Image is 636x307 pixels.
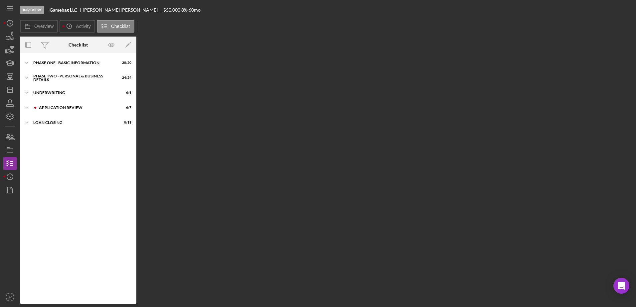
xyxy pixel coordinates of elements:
div: 60 mo [189,7,201,13]
button: Overview [20,20,58,33]
button: Checklist [97,20,134,33]
label: Checklist [111,24,130,29]
span: $50,000 [163,7,180,13]
div: 0 / 18 [119,121,131,125]
div: Loan Closing [33,121,115,125]
div: Checklist [69,42,88,48]
button: JK [3,290,17,304]
label: Overview [34,24,54,29]
div: 20 / 20 [119,61,131,65]
div: [PERSON_NAME] [PERSON_NAME] [83,7,163,13]
div: Phase One - Basic Information [33,61,115,65]
div: 6 / 7 [119,106,131,110]
div: 6 / 6 [119,91,131,95]
b: Gamebag LLC [50,7,77,13]
label: Activity [76,24,90,29]
div: 24 / 24 [119,76,131,80]
button: Activity [60,20,95,33]
div: Open Intercom Messenger [613,278,629,294]
div: In Review [20,6,44,14]
div: Underwriting [33,91,115,95]
div: PHASE TWO - PERSONAL & BUSINESS DETAILS [33,74,115,82]
div: Application Review [39,106,115,110]
text: JK [8,295,12,299]
div: 8 % [181,7,188,13]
